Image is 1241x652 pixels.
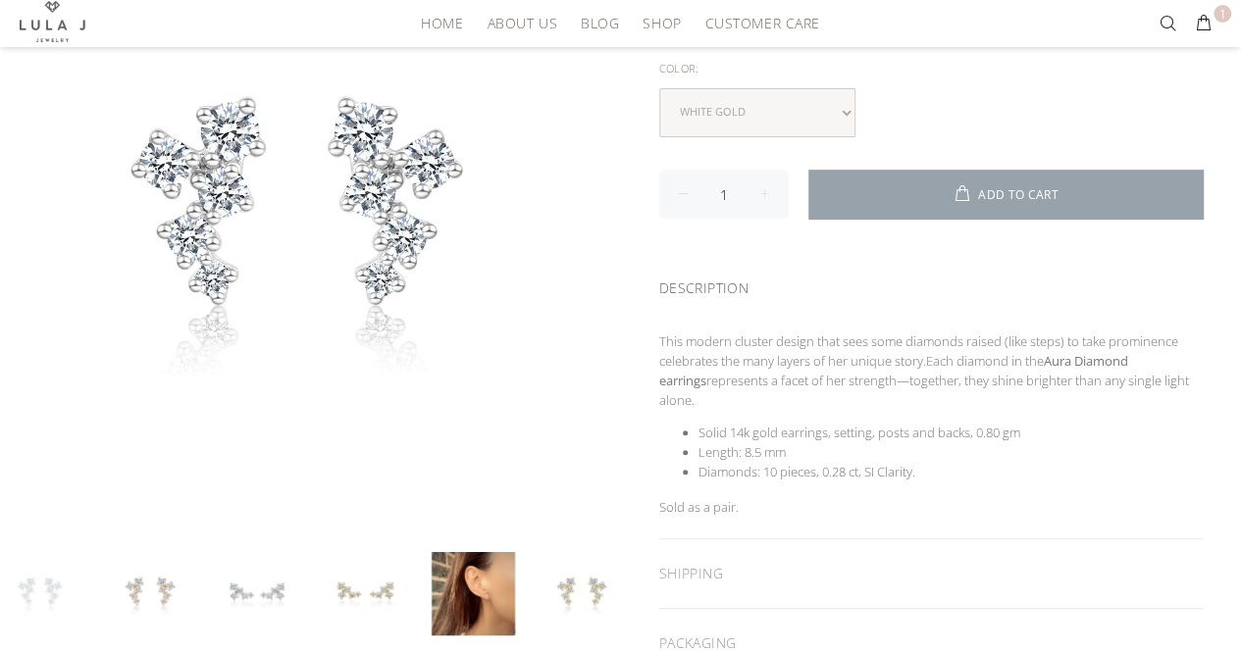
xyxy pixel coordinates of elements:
p: Sold as a pair. [659,497,1204,517]
li: Solid 14k gold earrings, setting, posts and backs, 0.80 gm [698,423,1204,442]
a: HOME [409,8,475,38]
span: Customer Care [704,16,819,30]
div: DESCRIPTION [659,254,1204,316]
li: Diamonds: 10 pieces, 0.28 ct, SI Clarity. [698,462,1204,481]
a: Shop [631,8,693,38]
a: Blog [569,8,631,38]
button: ADD TO CART [808,170,1204,219]
p: This modern cluster design that sees some diamonds raised (like steps) to take prominence celebra... [659,331,1204,410]
span: Blog [581,16,619,30]
a: Customer Care [693,8,819,38]
span: HOME [421,16,463,30]
span: ADD TO CART [978,189,1059,201]
li: Length: 8.5 mm [698,442,1204,462]
div: SHIPPING [659,539,1204,608]
a: About Us [475,8,568,38]
div: Color: [659,56,1204,81]
span: Shop [643,16,681,30]
button: 1 [1186,8,1221,39]
span: About Us [487,16,556,30]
